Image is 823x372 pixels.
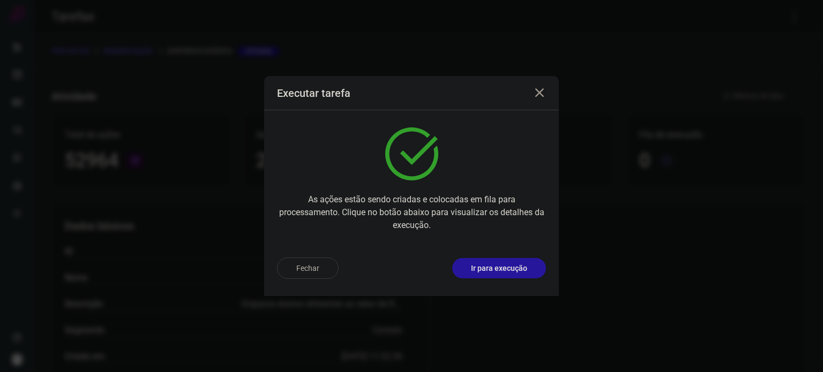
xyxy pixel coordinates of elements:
[471,263,527,274] p: Ir para execução
[385,127,438,180] img: verified.svg
[452,258,546,278] button: Ir para execução
[277,193,546,232] p: As ações estão sendo criadas e colocadas em fila para processamento. Clique no botão abaixo para ...
[277,87,350,100] h3: Executar tarefa
[277,257,339,279] button: Fechar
